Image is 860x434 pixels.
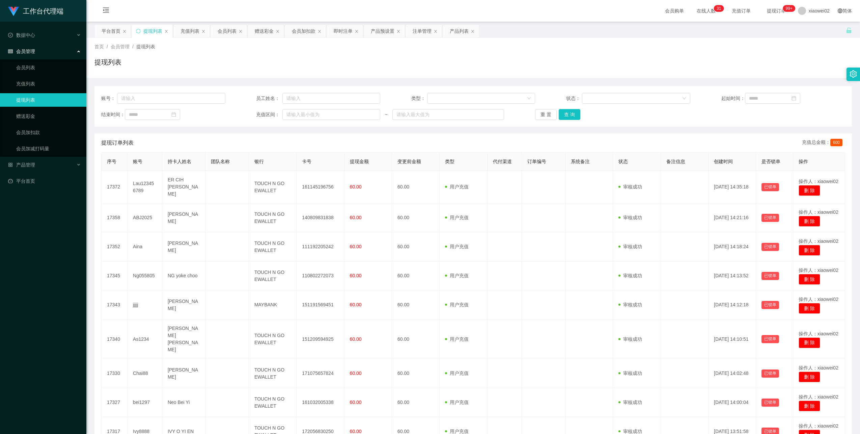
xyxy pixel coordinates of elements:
[709,388,756,417] td: [DATE] 14:00:04
[102,203,128,232] td: 17358
[94,44,104,49] span: 首页
[571,159,590,164] span: 系统备注
[162,261,206,290] td: NG yoke choo
[618,400,642,405] span: 审核成功
[128,359,162,388] td: Chai88
[717,5,719,12] p: 3
[392,261,440,290] td: 60.00
[132,44,134,49] span: /
[799,394,838,400] span: 操作人：xiaowei02
[445,244,469,249] span: 用户充值
[761,335,779,343] button: 已锁单
[445,371,469,376] span: 用户充值
[618,184,642,189] span: 审核成功
[445,302,469,307] span: 用户充值
[392,290,440,320] td: 60.00
[355,29,359,33] i: 图标: close
[445,336,469,342] span: 用户充值
[799,423,838,429] span: 操作人：xiaowei02
[128,320,162,359] td: As1234
[392,320,440,359] td: 60.00
[411,95,427,102] span: 类型：
[350,273,362,278] span: 60.00
[297,261,344,290] td: 110802272073
[709,171,756,203] td: [DATE] 14:35:18
[107,44,108,49] span: /
[256,95,282,102] span: 员工姓名：
[709,261,756,290] td: [DATE] 14:13:52
[761,243,779,251] button: 已锁单
[16,126,81,139] a: 会员加扣款
[162,171,206,203] td: ER CIH [PERSON_NAME]
[350,215,362,220] span: 60.00
[102,388,128,417] td: 17327
[249,359,297,388] td: TOUCH N GO EWALLET
[16,109,81,123] a: 赠送彩金
[350,336,362,342] span: 60.00
[128,290,162,320] td: jjjjj
[493,159,512,164] span: 代付渠道
[618,159,628,164] span: 状态
[445,429,469,434] span: 用户充值
[392,171,440,203] td: 60.00
[107,159,116,164] span: 序号
[282,93,380,104] input: 请输入
[714,5,724,12] sup: 31
[16,77,81,91] a: 充值列表
[133,159,142,164] span: 账号
[709,290,756,320] td: [DATE] 14:12:18
[8,32,35,38] span: 数据中心
[799,185,820,196] button: 删 除
[23,0,63,22] h1: 工作台代理端
[128,261,162,290] td: Ng055805
[101,111,125,118] span: 结束时间：
[8,162,35,168] span: 产品管理
[471,29,475,33] i: 图标: close
[709,203,756,232] td: [DATE] 14:21:16
[838,8,842,13] i: 图标: global
[102,261,128,290] td: 17345
[527,96,531,101] i: 图标: down
[276,29,280,33] i: 图标: close
[618,244,642,249] span: 审核成功
[102,359,128,388] td: 17330
[761,369,779,378] button: 已锁单
[239,29,243,33] i: 图标: close
[397,159,421,164] span: 变更前金额
[618,429,642,434] span: 审核成功
[799,267,838,273] span: 操作人：xiaowei02
[136,29,141,33] i: 图标: sync
[434,29,438,33] i: 图标: close
[761,301,779,309] button: 已锁单
[256,111,282,118] span: 充值区间：
[8,174,81,188] a: 图标: dashboard平台首页
[413,25,432,37] div: 注单管理
[799,159,808,164] span: 操作
[249,388,297,417] td: TOUCH N GO EWALLET
[297,388,344,417] td: 161032005338
[102,171,128,203] td: 17372
[249,171,297,203] td: TOUCH N GO EWALLET
[8,49,35,54] span: 会员管理
[350,184,362,189] span: 60.00
[16,142,81,155] a: 会员加减打码量
[559,109,580,120] button: 查 询
[792,96,796,101] i: 图标: calendar
[728,8,754,13] span: 充值订单
[371,25,394,37] div: 产品预设置
[380,111,392,118] span: ~
[709,359,756,388] td: [DATE] 14:02:48
[799,401,820,411] button: 删 除
[297,171,344,203] td: 161145196756
[445,184,469,189] span: 用户充值
[799,297,838,302] span: 操作人：xiaowei02
[799,372,820,382] button: 删 除
[392,388,440,417] td: 60.00
[122,29,127,33] i: 图标: close
[350,371,362,376] span: 60.00
[282,109,380,120] input: 请输入最小值为
[249,320,297,359] td: TOUCH N GO EWALLET
[334,25,353,37] div: 即时注单
[761,159,780,164] span: 是否锁单
[618,215,642,220] span: 审核成功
